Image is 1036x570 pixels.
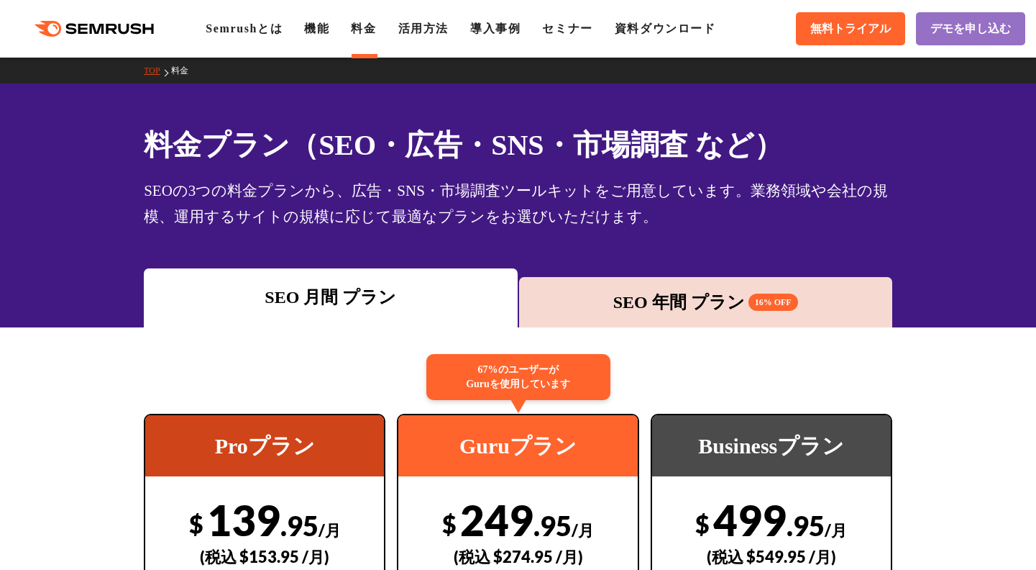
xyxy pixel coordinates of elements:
[280,509,318,542] span: .95
[542,22,592,35] a: セミナー
[144,178,892,230] div: SEOの3つの料金プランから、広告・SNS・市場調査ツールキットをご用意しています。業務領域や会社の規模、運用するサイトの規模に応じて最適なプランをお選びいただけます。
[442,509,457,538] span: $
[318,520,341,540] span: /月
[572,520,594,540] span: /月
[652,415,891,476] div: Businessプラン
[796,12,905,45] a: 無料トライアル
[151,284,510,310] div: SEO 月間 プラン
[930,22,1011,37] span: デモを申し込む
[695,509,710,538] span: $
[304,22,329,35] a: 機能
[470,22,521,35] a: 導入事例
[526,289,885,315] div: SEO 年間 プラン
[748,294,798,311] span: 16% OFF
[144,65,170,76] a: TOP
[398,415,637,476] div: Guruプラン
[787,509,825,542] span: .95
[144,124,892,166] h1: 料金プラン（SEO・広告・SNS・市場調査 など）
[825,520,847,540] span: /月
[810,22,891,37] span: 無料トライアル
[615,22,716,35] a: 資料ダウンロード
[398,22,449,35] a: 活用方法
[426,354,610,400] div: 67%のユーザーが Guruを使用しています
[916,12,1025,45] a: デモを申し込む
[351,22,376,35] a: 料金
[145,415,384,476] div: Proプラン
[189,509,203,538] span: $
[206,22,283,35] a: Semrushとは
[533,509,572,542] span: .95
[171,65,199,76] a: 料金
